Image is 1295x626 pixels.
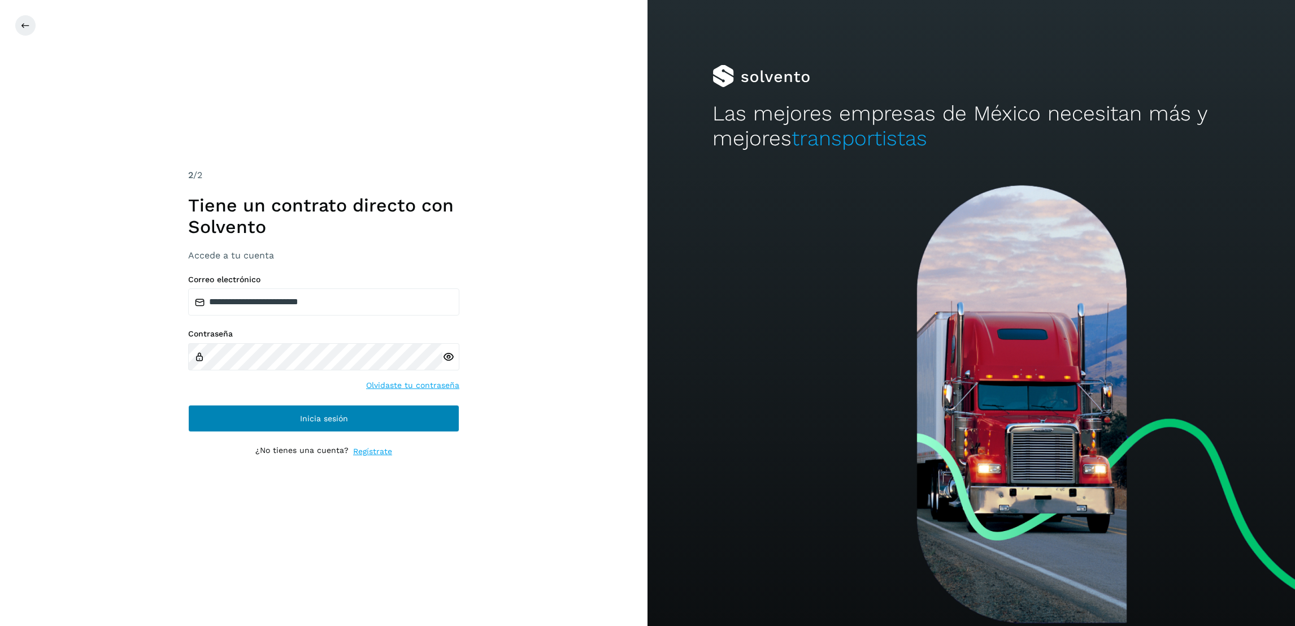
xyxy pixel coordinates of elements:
[188,329,459,339] label: Contraseña
[188,405,459,432] button: Inicia sesión
[188,195,459,238] h1: Tiene un contrato directo con Solvento
[188,275,459,284] label: Correo electrónico
[712,101,1231,152] h2: Las mejores empresas de México necesitan más y mejores
[255,446,349,457] p: ¿No tienes una cuenta?
[188,170,193,180] span: 2
[188,169,459,182] div: /2
[792,126,927,150] span: transportistas
[366,379,459,391] a: Olvidaste tu contraseña
[353,446,392,457] a: Regístrate
[188,250,459,261] h3: Accede a tu cuenta
[300,415,348,422] span: Inicia sesión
